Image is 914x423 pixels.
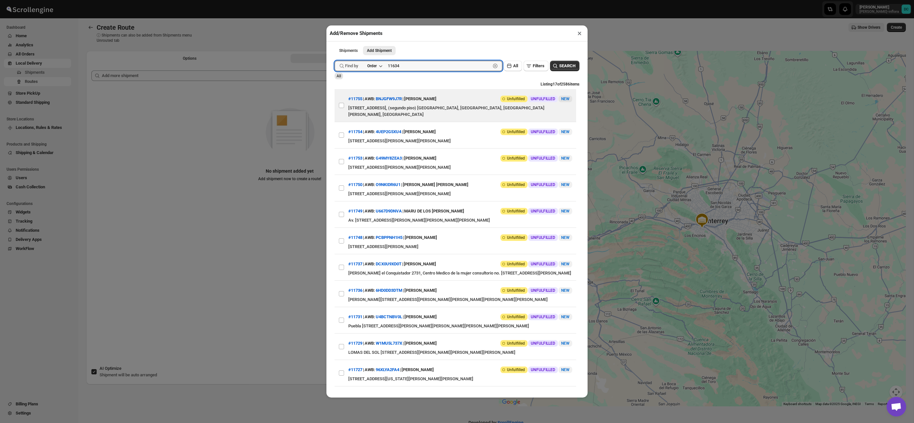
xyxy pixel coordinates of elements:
span: Filters [533,63,544,68]
span: Unfulfilled [507,288,525,293]
button: 4UEP2G5XU4 [376,129,401,134]
button: Order [363,61,386,70]
button: #11749 [348,209,362,213]
span: Unfulfilled [507,341,525,346]
span: AWB: [365,261,375,267]
div: | | [348,337,437,349]
button: 6HD0DD3DTM [376,288,402,293]
span: UNFULFILLED [531,341,555,346]
a: Open chat [887,397,906,416]
span: UNFULFILLED [531,96,555,102]
span: Unfulfilled [507,129,525,134]
span: NEW [561,315,570,319]
span: AWB: [365,287,375,294]
div: | | [348,285,437,296]
span: AWB: [365,367,375,373]
div: MARU DE LOS [PERSON_NAME] [404,205,464,217]
div: | | [348,93,436,105]
div: [STREET_ADDRESS][PERSON_NAME][PERSON_NAME] [348,164,572,171]
button: PCBPPNH1H5 [376,235,402,240]
button: Clear [492,63,498,69]
span: AWB: [365,208,375,214]
span: AWB: [365,155,375,162]
div: | | [348,126,436,138]
span: NEW [561,262,570,266]
span: Shipments [339,48,358,53]
span: AWB: [365,96,375,102]
span: UNFULFILLED [531,129,555,134]
span: Unfulfilled [507,235,525,240]
button: #11729 [348,341,362,346]
div: [PERSON_NAME] [PERSON_NAME] [403,179,468,191]
div: | | [348,232,437,243]
button: U667D9DNVA [376,209,402,213]
div: [STREET_ADDRESS][PERSON_NAME][PERSON_NAME] [348,138,572,144]
span: Unfulfilled [507,182,525,187]
span: NEW [561,182,570,187]
span: NEW [561,341,570,346]
span: NEW [561,130,570,134]
div: [PERSON_NAME] [404,93,436,105]
button: DCX0U9XD0T [376,261,402,266]
button: W1MU5L737X [376,341,402,346]
div: | | [348,205,464,217]
div: Puebla [STREET_ADDRESS][PERSON_NAME][PERSON_NAME][PERSON_NAME][PERSON_NAME] [348,323,572,329]
button: #11737 [348,261,362,266]
button: #11731 [348,314,362,319]
span: NEW [561,209,570,213]
span: Unfulfilled [507,261,525,267]
span: Unfulfilled [507,96,525,102]
div: [STREET_ADDRESS][PERSON_NAME] [348,243,572,250]
button: Filters [524,61,548,71]
div: [PERSON_NAME] [404,285,437,296]
div: | | [348,258,436,270]
span: AWB: [365,234,375,241]
div: [PERSON_NAME] [404,311,437,323]
div: [STREET_ADDRESS][PERSON_NAME][PERSON_NAME] [348,191,572,197]
span: NEW [561,288,570,293]
span: UNFULFILLED [531,261,555,267]
button: #11754 [348,129,362,134]
span: AWB: [365,181,375,188]
span: SEARCH [559,63,575,69]
button: #11736 [348,288,362,293]
input: Enter value here [388,61,491,71]
button: #11750 [348,182,362,187]
span: AWB: [365,340,375,347]
div: [PERSON_NAME] [404,152,436,164]
div: [PERSON_NAME] [402,364,434,376]
span: NEW [561,97,570,101]
span: AWB: [365,129,375,135]
span: UNFULFILLED [531,182,555,187]
div: | | [348,364,434,376]
span: Add Shipment [367,48,392,53]
span: All [337,74,341,78]
span: UNFULFILLED [531,235,555,240]
button: BNJGFW9J7R [376,96,402,101]
span: UNFULFILLED [531,367,555,372]
span: Unfulfilled [507,314,525,320]
button: G49MY8ZEA3 [376,156,402,161]
div: [PERSON_NAME] [405,232,437,243]
div: Selected Shipments [86,65,494,336]
div: | | [348,311,437,323]
div: [PERSON_NAME] [404,258,436,270]
span: All [513,63,518,68]
div: [STREET_ADDRESS][US_STATE][PERSON_NAME][PERSON_NAME] [348,376,572,382]
span: UNFULFILLED [531,314,555,320]
button: × [575,29,584,38]
div: [PERSON_NAME][STREET_ADDRESS][PERSON_NAME][PERSON_NAME][PERSON_NAME][PERSON_NAME] [348,296,572,303]
button: #11748 [348,235,362,240]
button: #11727 [348,367,362,372]
button: U4BCTNBV0L [376,314,402,319]
span: Find by [345,63,358,69]
div: [PERSON_NAME] [403,126,436,138]
div: | | [348,152,436,164]
button: SEARCH [550,61,579,71]
button: 96XLYA2FA4 [376,367,399,372]
span: Unfulfilled [507,209,525,214]
div: [PERSON_NAME] el Conquistador 2731, Centro Medico de la mujer consultorio no. [STREET_ADDRESS][PE... [348,270,572,276]
div: [STREET_ADDRESS], (segundo piso) [GEOGRAPHIC_DATA], [GEOGRAPHIC_DATA], [GEOGRAPHIC_DATA][PERSON_N... [348,105,572,118]
span: AWB: [365,314,375,320]
span: Unfulfilled [507,367,525,372]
